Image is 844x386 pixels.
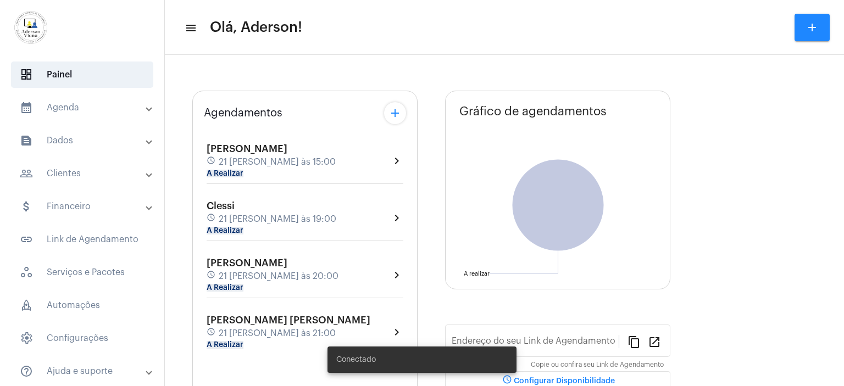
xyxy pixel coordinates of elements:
[219,157,336,167] span: 21 [PERSON_NAME] às 15:00
[219,214,336,224] span: 21 [PERSON_NAME] às 19:00
[207,156,216,168] mat-icon: schedule
[336,354,376,365] span: Conectado
[459,105,607,118] span: Gráfico de agendamentos
[628,335,641,348] mat-icon: content_copy
[20,332,33,345] span: sidenav icon
[219,328,336,338] span: 21 [PERSON_NAME] às 21:00
[9,5,53,49] img: d7e3195d-0907-1efa-a796-b593d293ae59.png
[185,21,196,35] mat-icon: sidenav icon
[7,94,164,121] mat-expansion-panel-header: sidenav iconAgenda
[207,315,370,325] span: [PERSON_NAME] [PERSON_NAME]
[7,160,164,187] mat-expansion-panel-header: sidenav iconClientes
[20,68,33,81] span: sidenav icon
[207,213,216,225] mat-icon: schedule
[210,19,302,36] span: Olá, Aderson!
[806,21,819,34] mat-icon: add
[20,365,33,378] mat-icon: sidenav icon
[390,211,403,225] mat-icon: chevron_right
[7,193,164,220] mat-expansion-panel-header: sidenav iconFinanceiro
[20,101,33,114] mat-icon: sidenav icon
[7,358,164,384] mat-expansion-panel-header: sidenav iconAjuda e suporte
[219,271,338,281] span: 21 [PERSON_NAME] às 20:00
[207,327,216,339] mat-icon: schedule
[207,341,243,349] mat-chip: A Realizar
[388,107,402,120] mat-icon: add
[531,361,664,369] mat-hint: Copie ou confira seu Link de Agendamento
[20,167,33,180] mat-icon: sidenav icon
[20,134,147,147] mat-panel-title: Dados
[20,167,147,180] mat-panel-title: Clientes
[20,200,33,213] mat-icon: sidenav icon
[11,226,153,253] span: Link de Agendamento
[207,201,235,211] span: Clessi
[207,258,287,268] span: [PERSON_NAME]
[20,365,147,378] mat-panel-title: Ajuda e suporte
[20,200,147,213] mat-panel-title: Financeiro
[390,268,403,282] mat-icon: chevron_right
[452,338,619,348] input: Link
[207,227,243,234] mat-chip: A Realizar
[20,233,33,246] mat-icon: sidenav icon
[390,326,403,339] mat-icon: chevron_right
[648,335,661,348] mat-icon: open_in_new
[207,144,287,154] span: [PERSON_NAME]
[501,377,615,385] span: Configurar Disponibilidade
[20,101,147,114] mat-panel-title: Agenda
[11,292,153,318] span: Automações
[11,259,153,286] span: Serviços e Pacotes
[20,134,33,147] mat-icon: sidenav icon
[464,271,490,277] text: A realizar
[207,284,243,292] mat-chip: A Realizar
[20,266,33,279] span: sidenav icon
[7,127,164,154] mat-expansion-panel-header: sidenav iconDados
[11,325,153,351] span: Configurações
[20,299,33,312] span: sidenav icon
[207,270,216,282] mat-icon: schedule
[207,170,243,177] mat-chip: A Realizar
[11,61,153,88] span: Painel
[390,154,403,167] mat-icon: chevron_right
[204,107,282,119] span: Agendamentos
